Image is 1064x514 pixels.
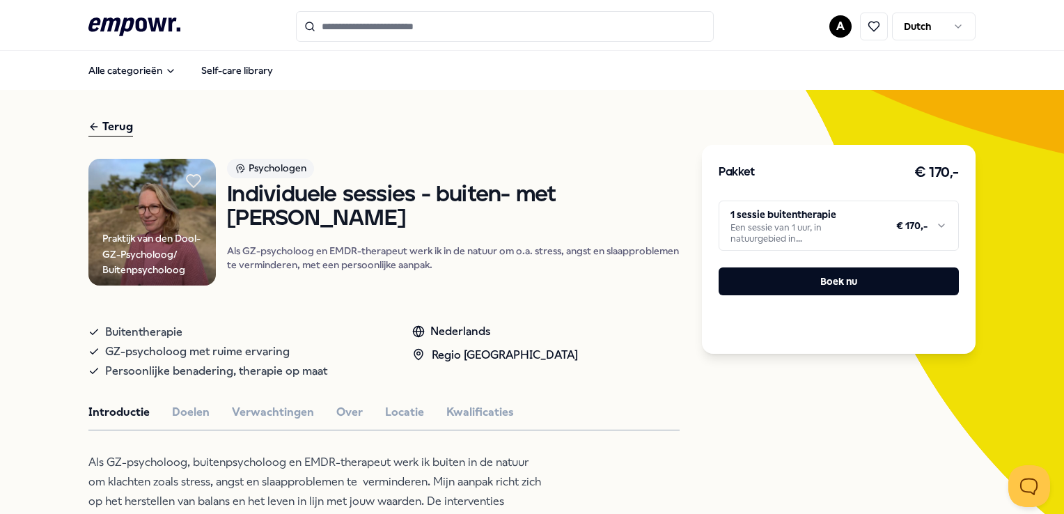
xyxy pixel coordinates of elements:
span: Persoonlijke benadering, therapie op maat [105,361,327,381]
span: GZ-psycholoog met ruime ervaring [105,342,290,361]
a: Self-care library [190,56,284,84]
div: Regio [GEOGRAPHIC_DATA] [412,346,578,364]
span: Buitentherapie [105,322,182,342]
button: Verwachtingen [232,403,314,421]
button: Introductie [88,403,150,421]
h3: Pakket [719,164,755,182]
div: Nederlands [412,322,578,341]
h3: € 170,- [914,162,959,184]
img: Product Image [88,159,216,286]
button: A [829,15,852,38]
div: Psychologen [227,159,314,178]
a: Psychologen [227,159,680,183]
iframe: Help Scout Beacon - Open [1008,465,1050,507]
button: Kwalificaties [446,403,514,421]
p: Als GZ-psycholoog en EMDR-therapeut werk ik in de natuur om o.a. stress, angst en slaapproblemen ... [227,244,680,272]
button: Boek nu [719,267,958,295]
div: Terug [88,118,133,137]
input: Search for products, categories or subcategories [296,11,714,42]
button: Alle categorieën [77,56,187,84]
h1: Individuele sessies - buiten- met [PERSON_NAME] [227,183,680,231]
button: Doelen [172,403,210,421]
nav: Main [77,56,284,84]
div: Praktijk van den Dool- GZ-Psycholoog/ Buitenpsycholoog [102,231,216,277]
button: Locatie [385,403,424,421]
button: Over [336,403,363,421]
